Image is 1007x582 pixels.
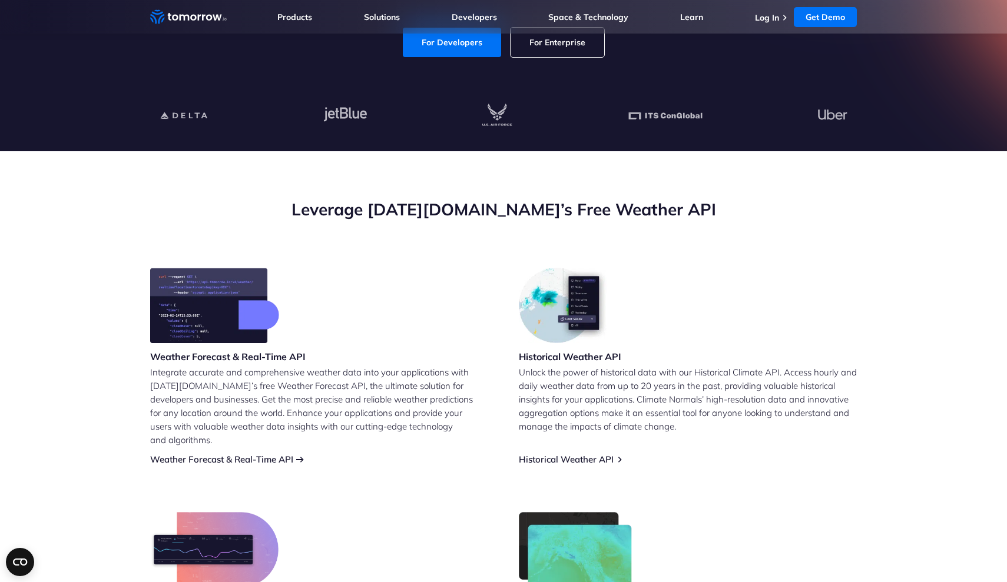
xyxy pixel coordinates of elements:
[150,454,293,465] a: Weather Forecast & Real-Time API
[6,548,34,576] button: Open CMP widget
[680,12,703,22] a: Learn
[452,12,497,22] a: Developers
[519,454,614,465] a: Historical Weather API
[150,198,857,221] h2: Leverage [DATE][DOMAIN_NAME]’s Free Weather API
[150,350,306,363] h3: Weather Forecast & Real-Time API
[755,12,779,23] a: Log In
[511,28,604,57] a: For Enterprise
[519,365,857,433] p: Unlock the power of historical data with our Historical Climate API. Access hourly and daily weat...
[150,8,227,26] a: Home link
[548,12,628,22] a: Space & Technology
[150,365,488,447] p: Integrate accurate and comprehensive weather data into your applications with [DATE][DOMAIN_NAME]...
[403,28,501,57] a: For Developers
[364,12,400,22] a: Solutions
[794,7,857,27] a: Get Demo
[277,12,312,22] a: Products
[519,350,621,363] h3: Historical Weather API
